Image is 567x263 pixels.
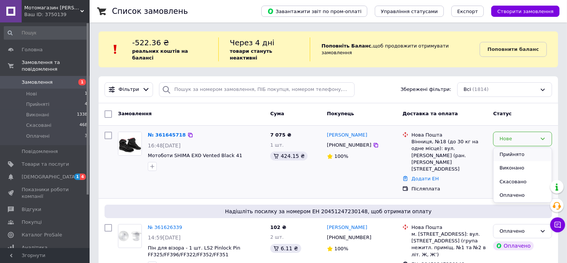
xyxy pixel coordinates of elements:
div: Оплачено [493,241,533,250]
span: Прийняті [26,101,49,108]
div: Вінниця, №18 (до 30 кг на одне місце): вул. [PERSON_NAME] (ран. [PERSON_NAME][STREET_ADDRESS] [411,138,487,172]
img: :exclamation: [110,44,121,55]
span: Товари та послуги [22,161,69,168]
div: Нова Пошта [411,224,487,231]
span: 4 [80,174,86,180]
div: Оплачено [499,227,537,235]
a: [PERSON_NAME] [327,224,367,231]
span: 1338 [77,111,87,118]
span: 14:59[DATE] [148,235,181,241]
span: Статус [493,111,512,116]
span: 100% [334,153,348,159]
div: Нове [499,135,537,143]
div: Нова Пошта [411,132,487,138]
div: Післяплата [411,186,487,192]
span: 1 [78,79,86,85]
span: Мотомагазин FREERIDER [24,4,80,11]
span: Повідомлення [22,148,58,155]
a: Мотоботи SHIMA EXO Vented Black 41 [148,153,242,158]
div: 6.11 ₴ [270,244,301,253]
span: [DEMOGRAPHIC_DATA] [22,174,77,180]
h1: Список замовлень [112,7,188,16]
a: № 361645718 [148,132,186,138]
span: Завантажити звіт по пром-оплаті [267,8,361,15]
div: [PHONE_NUMBER] [325,140,373,150]
b: товари стануть неактивні [230,48,272,61]
div: Ваш ID: 3750139 [24,11,90,18]
a: Фото товару [118,132,142,156]
span: Показники роботи компанії [22,186,69,200]
div: [PHONE_NUMBER] [325,233,373,242]
span: Нові [26,91,37,97]
span: Збережені фільтри: [401,86,451,93]
div: м. [STREET_ADDRESS]: вул. [STREET_ADDRESS] (група нежитл. приміщ. №1 та №2 в літ. Ж, Ж’) [411,231,487,258]
span: Фільтри [119,86,139,93]
button: Чат з покупцем [550,217,565,232]
a: № 361626339 [148,224,182,230]
li: Прийнято [493,148,552,162]
span: 16:48[DATE] [148,143,181,149]
span: 102 ₴ [270,224,286,230]
b: Поповніть Баланс [321,43,371,49]
button: Створити замовлення [491,6,560,17]
span: Виконані [26,111,49,118]
span: 1 [74,174,80,180]
span: Покупці [22,219,42,226]
div: , щоб продовжити отримувати замовлення [310,37,479,61]
span: Відгуки [22,206,41,213]
span: 3 [85,133,87,140]
span: Через 4 дні [230,38,275,47]
span: Доставка та оплата [402,111,458,116]
input: Пошук за номером замовлення, ПІБ покупця, номером телефону, Email, номером накладної [159,82,355,97]
span: Покупець [327,111,354,116]
span: Створити замовлення [497,9,554,14]
button: Управління статусами [375,6,444,17]
span: Управління статусами [381,9,438,14]
a: [PERSON_NAME] [327,132,367,139]
a: Поповнити баланс [480,42,547,57]
li: Скасовано [493,175,552,189]
div: 424.15 ₴ [270,152,308,160]
img: Фото товару [118,132,141,155]
span: 468 [80,122,87,129]
span: -522.36 ₴ [132,38,169,47]
span: Скасовані [26,122,52,129]
span: Замовлення [118,111,152,116]
span: Аналітика [22,244,47,251]
span: Замовлення та повідомлення [22,59,90,73]
span: (1814) [473,86,489,92]
span: Cума [270,111,284,116]
span: Замовлення [22,79,53,86]
span: 1 [85,91,87,97]
li: Оплачено [493,189,552,202]
li: Виконано [493,161,552,175]
a: Додати ЕН [411,176,439,181]
img: Фото товару [118,231,141,241]
button: Експорт [451,6,484,17]
a: Фото товару [118,224,142,248]
span: Головна [22,46,43,53]
span: 2 шт. [270,234,284,240]
b: реальних коштів на балансі [132,48,188,61]
span: Всі [464,86,471,93]
a: Створити замовлення [484,8,560,14]
button: Завантажити звіт по пром-оплаті [261,6,367,17]
span: 1 шт. [270,142,284,148]
a: Пін для візора - 1 шт. LS2 Pinlock Pin FF325/FF396/FF322/FF352/FF351 [148,245,240,258]
span: Надішліть посилку за номером ЕН 20451247230148, щоб отримати оплату [108,208,549,215]
span: Експорт [457,9,478,14]
span: 4 [85,101,87,108]
span: Каталог ProSale [22,232,62,238]
input: Пошук [4,26,88,40]
span: Оплачені [26,133,50,140]
span: 7 075 ₴ [270,132,291,138]
span: 100% [334,246,348,251]
b: Поповнити баланс [487,46,539,52]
